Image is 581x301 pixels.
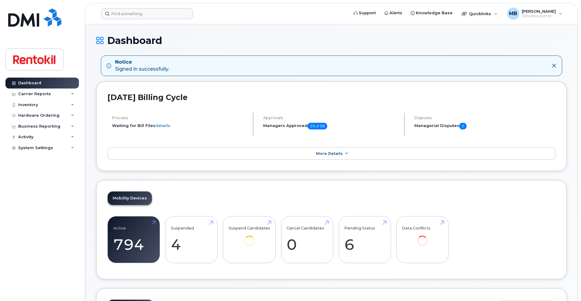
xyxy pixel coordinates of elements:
[263,123,399,129] h5: Managers Approved
[316,151,343,156] span: More Details
[287,220,328,260] a: Cancel Candidates 0
[112,115,248,120] h4: Process
[414,123,556,129] h5: Managerial Disputes
[344,220,385,260] a: Pending Status 6
[112,123,248,129] li: Waiting for Bill Files
[113,220,154,260] a: Active 794
[115,59,169,73] div: Signed in successfully.
[107,93,556,102] h2: [DATE] Billing Cycle
[459,123,467,129] span: 0
[171,220,212,260] a: Suspended 4
[115,59,169,66] strong: Notice
[307,123,327,129] span: 25 of 58
[155,123,170,128] a: details
[229,220,270,255] a: Suspend Candidates
[96,35,567,46] h1: Dashboard
[263,115,399,120] h4: Approvals
[414,115,556,120] h4: Disputes
[108,192,152,205] a: Mobility Devices
[402,220,443,255] a: Data Conflicts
